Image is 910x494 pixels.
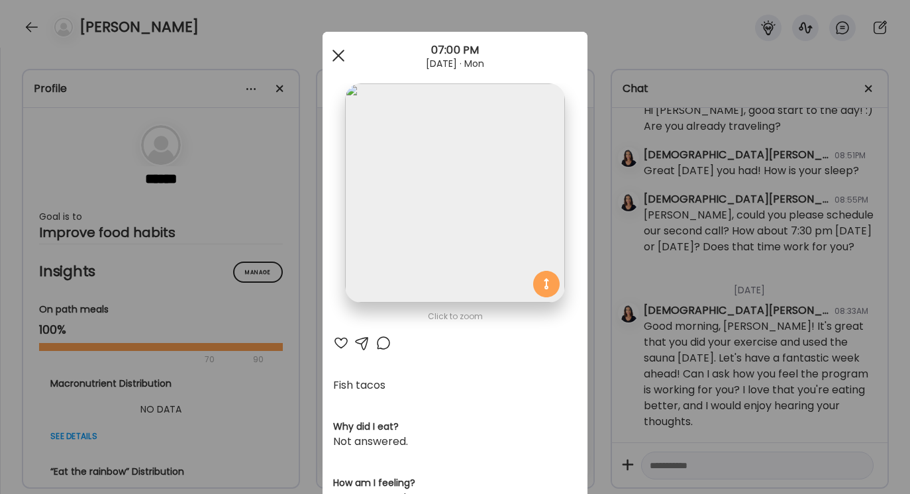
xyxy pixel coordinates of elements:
[323,42,587,58] div: 07:00 PM
[333,434,577,450] div: Not answered.
[333,476,577,490] h3: How am I feeling?
[333,420,577,434] h3: Why did I eat?
[333,309,577,324] div: Click to zoom
[323,58,587,69] div: [DATE] · Mon
[345,83,564,303] img: images%2F34M9xvfC7VOFbuVuzn79gX2qEI22%2FiN0x2lhoFyzTilrEvMQm%2Fqrdqh38YGosczjLSgHZw_1080
[333,377,577,393] div: Fish tacos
